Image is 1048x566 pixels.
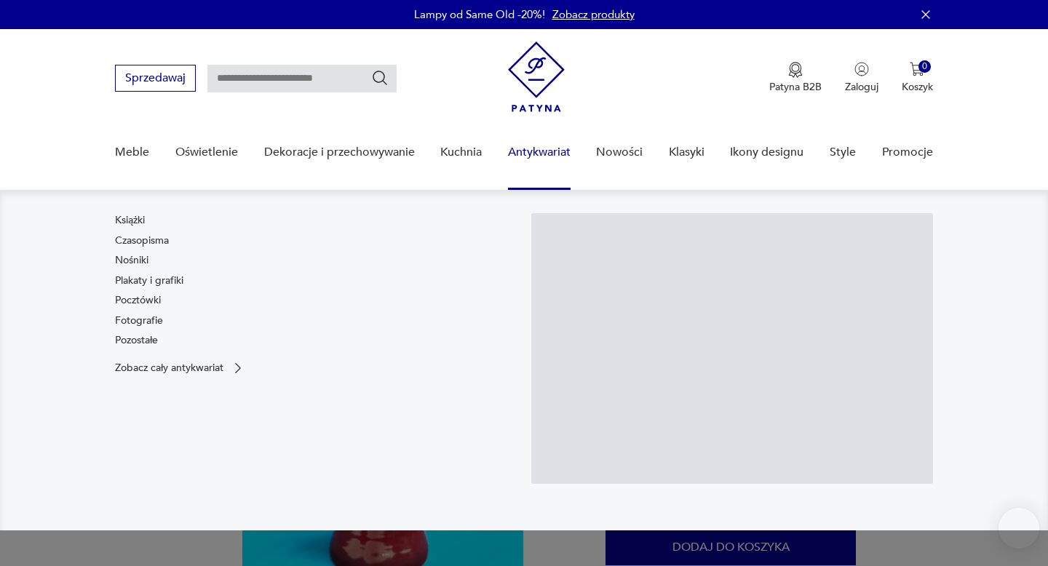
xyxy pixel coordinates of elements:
p: Koszyk [902,80,933,94]
a: Czasopisma [115,234,169,248]
div: 0 [918,60,931,73]
a: Antykwariat [508,124,571,180]
a: Ikona medaluPatyna B2B [769,62,822,94]
a: Ikony designu [730,124,803,180]
iframe: Smartsupp widget button [999,508,1039,549]
button: Szukaj [371,69,389,87]
a: Zobacz produkty [552,7,635,22]
p: Zaloguj [845,80,878,94]
button: Sprzedawaj [115,65,196,92]
a: Pocztówki [115,293,161,308]
a: Nowości [596,124,643,180]
a: Plakaty i grafiki [115,274,183,288]
a: Dekoracje i przechowywanie [264,124,415,180]
a: Kuchnia [440,124,482,180]
button: Patyna B2B [769,62,822,94]
a: Książki [115,213,145,228]
p: Patyna B2B [769,80,822,94]
img: Ikona koszyka [910,62,924,76]
a: Style [830,124,856,180]
a: Fotografie [115,314,163,328]
img: Patyna - sklep z meblami i dekoracjami vintage [508,41,565,112]
img: Ikonka użytkownika [854,62,869,76]
img: Ikona medalu [788,62,803,78]
a: Oświetlenie [175,124,238,180]
a: Klasyki [669,124,704,180]
p: Zobacz cały antykwariat [115,363,223,372]
p: Lampy od Same Old -20%! [414,7,545,22]
button: 0Koszyk [902,62,933,94]
a: Zobacz cały antykwariat [115,361,245,375]
a: Meble [115,124,149,180]
a: Promocje [882,124,933,180]
a: Sprzedawaj [115,74,196,84]
button: Zaloguj [845,62,878,94]
a: Pozostałe [115,333,158,348]
a: Nośniki [115,253,148,268]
